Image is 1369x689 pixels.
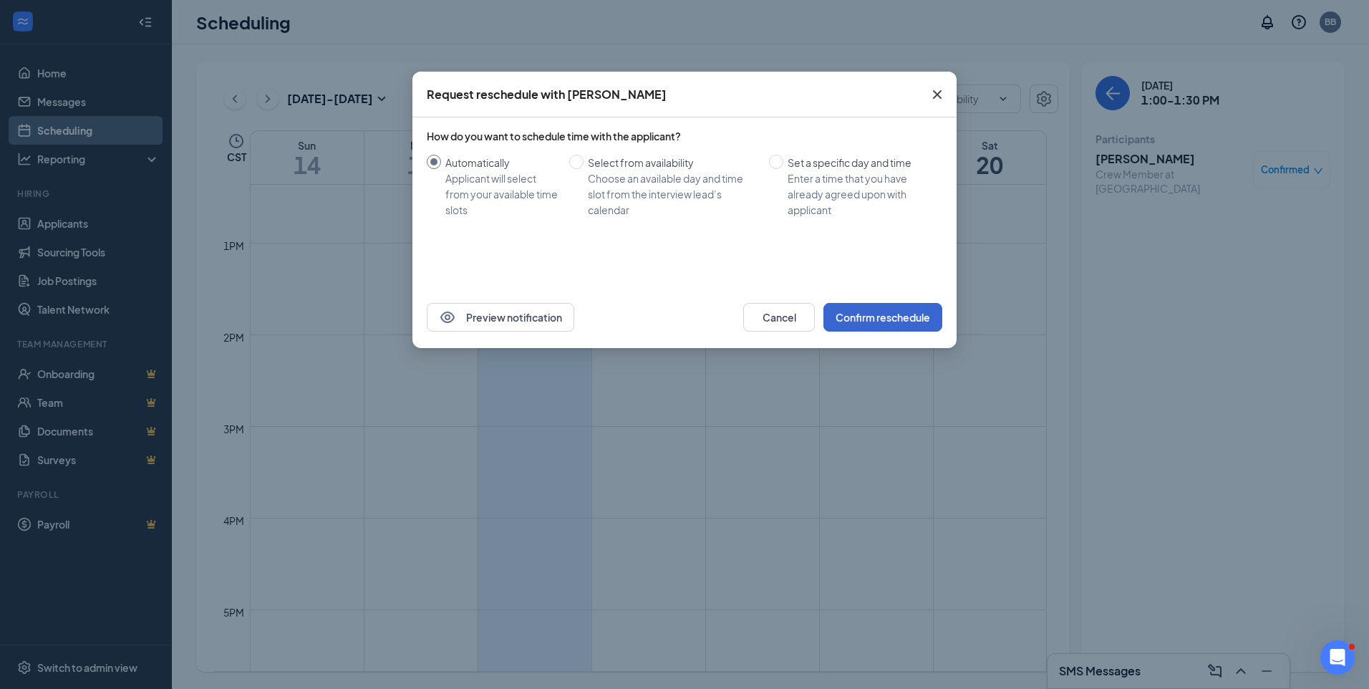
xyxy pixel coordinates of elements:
[788,155,931,170] div: Set a specific day and time
[427,303,574,332] button: EyePreview notification
[929,86,946,103] svg: Cross
[427,129,942,143] div: How do you want to schedule time with the applicant?
[588,155,758,170] div: Select from availability
[445,170,558,218] div: Applicant will select from your available time slots
[588,170,758,218] div: Choose an available day and time slot from the interview lead’s calendar
[1320,640,1355,675] iframe: Intercom live chat
[427,87,667,102] div: Request reschedule with [PERSON_NAME]
[445,155,558,170] div: Automatically
[823,303,942,332] button: Confirm reschedule
[743,303,815,332] button: Cancel
[439,309,456,326] svg: Eye
[788,170,931,218] div: Enter a time that you have already agreed upon with applicant
[918,72,957,117] button: Close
